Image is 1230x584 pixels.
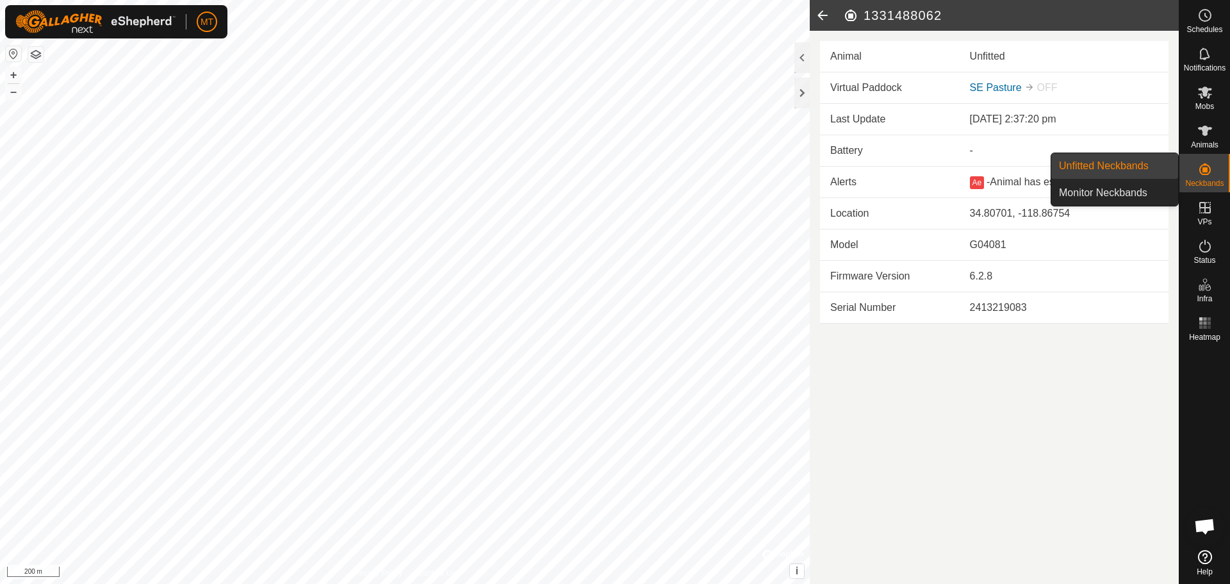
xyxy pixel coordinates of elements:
[987,176,990,187] span: -
[970,269,1158,284] div: 6.2.8
[1051,180,1178,206] a: Monitor Neckbands
[820,135,960,167] td: Battery
[790,564,804,578] button: i
[6,46,21,62] button: Reset Map
[418,567,455,579] a: Contact Us
[1191,141,1218,149] span: Animals
[970,176,984,189] button: Ae
[796,565,798,576] span: i
[1051,153,1178,179] a: Unfitted Neckbands
[28,47,44,62] button: Map Layers
[15,10,176,33] img: Gallagher Logo
[1024,82,1035,92] img: to
[820,41,960,72] td: Animal
[1186,507,1224,546] div: Open chat
[1193,256,1215,264] span: Status
[1197,568,1213,576] span: Help
[1189,333,1220,341] span: Heatmap
[820,292,960,324] td: Serial Number
[990,176,1117,187] span: Animal has escaped the VP.
[970,237,1158,253] div: G04081
[843,8,1179,23] h2: 1331488062
[1037,82,1058,93] span: OFF
[820,261,960,292] td: Firmware Version
[970,82,1022,93] a: SE Pasture
[1059,185,1147,201] span: Monitor Neckbands
[970,300,1158,315] div: 2413219083
[1195,103,1214,110] span: Mobs
[354,567,402,579] a: Privacy Policy
[6,84,21,99] button: –
[970,143,1158,158] div: -
[1197,295,1212,303] span: Infra
[1197,218,1211,226] span: VPs
[970,206,1158,221] div: 34.80701, -118.86754
[1179,545,1230,581] a: Help
[820,72,960,104] td: Virtual Paddock
[820,104,960,135] td: Last Update
[6,67,21,83] button: +
[820,198,960,229] td: Location
[1185,179,1224,187] span: Neckbands
[201,15,213,29] span: MT
[1059,158,1149,174] span: Unfitted Neckbands
[820,229,960,261] td: Model
[970,112,1158,127] div: [DATE] 2:37:20 pm
[1186,26,1222,33] span: Schedules
[820,167,960,198] td: Alerts
[970,49,1158,64] div: Unfitted
[1184,64,1226,72] span: Notifications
